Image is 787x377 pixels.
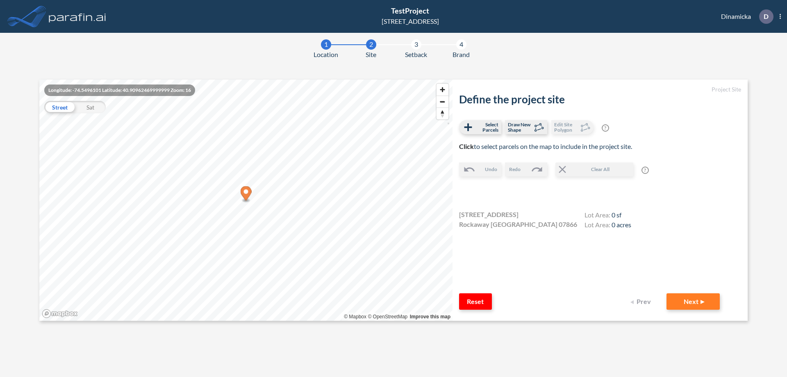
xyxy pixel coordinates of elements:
button: Prev [626,293,658,310]
a: Mapbox homepage [42,309,78,318]
span: TestProject [391,6,429,15]
span: Clear All [569,166,632,173]
div: Longitude: -74.5496101 Latitude: 40.90962469999999 Zoom: 16 [44,85,195,96]
span: Redo [509,166,521,173]
h2: Define the project site [459,93,741,106]
h4: Lot Area: [585,221,631,231]
button: Undo [459,162,501,176]
button: Clear All [555,162,633,176]
p: D [764,13,769,20]
span: Select Parcels [474,122,498,133]
b: Click [459,142,474,150]
div: 2 [366,39,376,50]
div: Map marker [241,186,252,203]
span: Draw New Shape [508,122,532,133]
img: logo [47,8,108,25]
span: Site [366,50,376,59]
button: Reset [459,293,492,310]
div: Dinamicka [709,9,781,24]
div: 3 [411,39,421,50]
h5: Project Site [459,86,741,93]
a: Improve this map [410,314,450,320]
span: ? [602,124,609,132]
span: [STREET_ADDRESS] [459,210,519,219]
span: ? [641,167,649,174]
h4: Lot Area: [585,211,631,221]
a: Mapbox [344,314,366,320]
span: Rockaway [GEOGRAPHIC_DATA] 07866 [459,219,577,229]
span: 0 sf [612,211,621,219]
div: 4 [456,39,466,50]
canvas: Map [39,80,453,321]
div: [STREET_ADDRESS] [382,16,439,26]
span: Setback [405,50,427,59]
span: 0 acres [612,221,631,228]
span: Undo [485,166,497,173]
a: OpenStreetMap [368,314,407,320]
div: Street [44,101,75,113]
button: Redo [505,162,547,176]
button: Zoom out [437,96,448,107]
span: to select parcels on the map to include in the project site. [459,142,632,150]
div: 1 [321,39,331,50]
button: Reset bearing to north [437,107,448,119]
button: Zoom in [437,84,448,96]
span: Location [314,50,338,59]
span: Reset bearing to north [437,108,448,119]
span: Brand [453,50,470,59]
span: Edit Site Polygon [554,122,578,133]
div: Sat [75,101,106,113]
button: Next [666,293,720,310]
